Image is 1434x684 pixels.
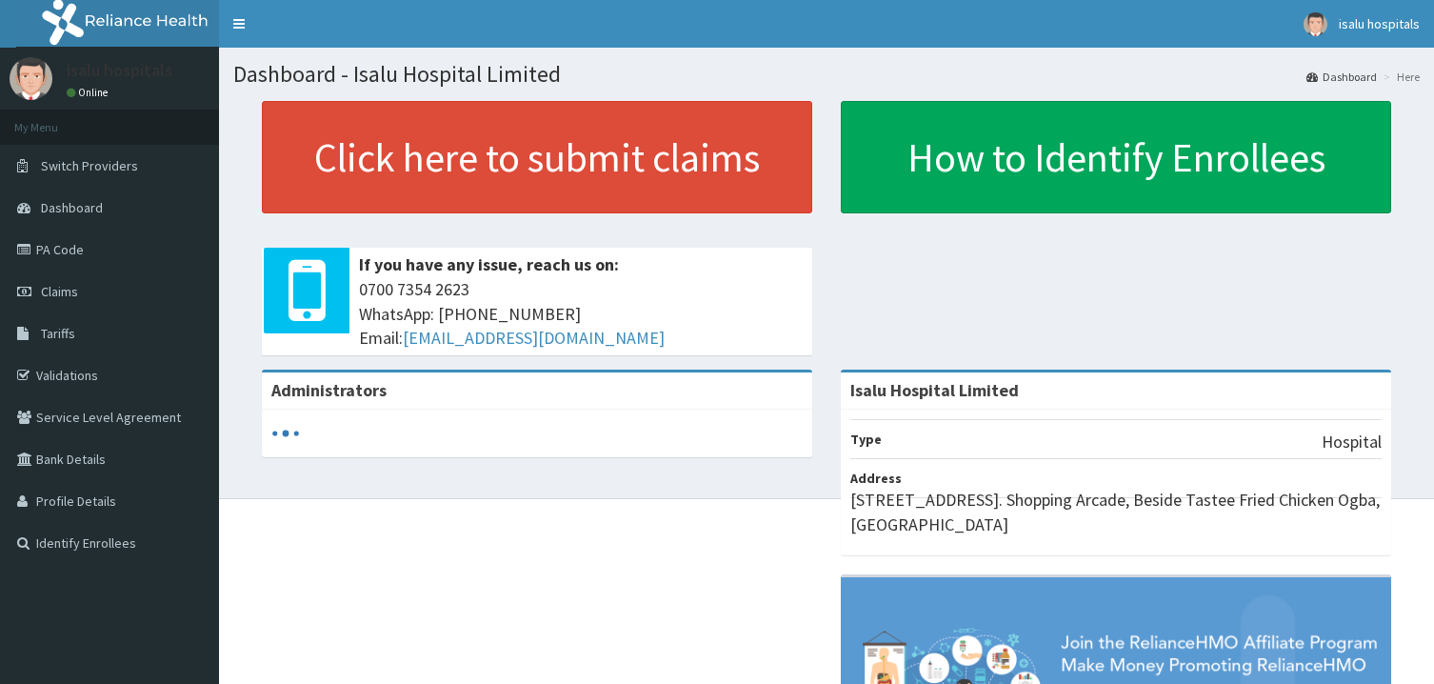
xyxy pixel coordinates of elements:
p: isalu hospitals [67,62,172,79]
a: Click here to submit claims [262,101,812,213]
a: Online [67,86,112,99]
b: Address [850,470,902,487]
p: Hospital [1322,430,1382,454]
b: Administrators [271,379,387,401]
span: Claims [41,283,78,300]
b: Type [850,431,882,448]
span: Tariffs [41,325,75,342]
span: 0700 7354 2623 WhatsApp: [PHONE_NUMBER] Email: [359,277,803,351]
strong: Isalu Hospital Limited [850,379,1019,401]
a: [EMAIL_ADDRESS][DOMAIN_NAME] [403,327,665,349]
a: Dashboard [1306,69,1377,85]
img: User Image [10,57,52,100]
span: Switch Providers [41,157,138,174]
b: If you have any issue, reach us on: [359,253,619,275]
span: Dashboard [41,199,103,216]
li: Here [1379,69,1420,85]
p: [STREET_ADDRESS]. Shopping Arcade, Beside Tastee Fried Chicken Ogba, [GEOGRAPHIC_DATA] [850,488,1382,536]
a: How to Identify Enrollees [841,101,1391,213]
svg: audio-loading [271,419,300,448]
span: isalu hospitals [1339,15,1420,32]
img: User Image [1304,12,1327,36]
h1: Dashboard - Isalu Hospital Limited [233,62,1420,87]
